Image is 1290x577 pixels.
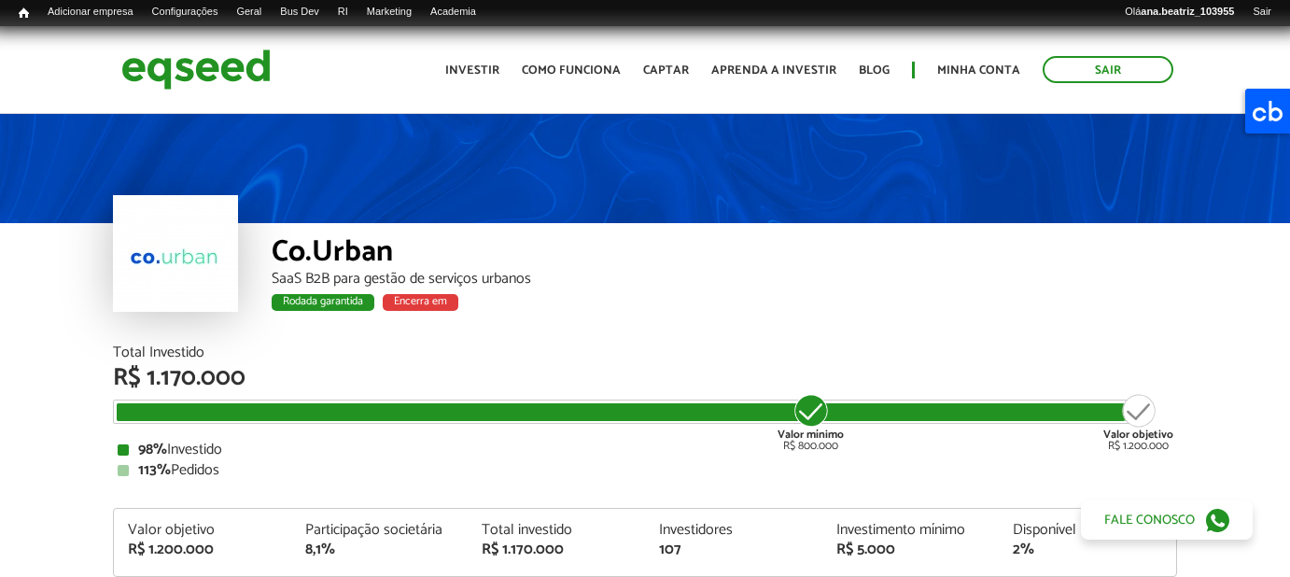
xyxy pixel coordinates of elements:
a: Minha conta [937,64,1020,77]
a: Sair [1043,56,1173,83]
img: EqSeed [121,45,271,94]
div: Investido [118,443,1172,457]
strong: 98% [138,437,167,462]
div: Co.Urban [272,237,1177,272]
a: Adicionar empresa [38,5,143,20]
div: R$ 5.000 [836,542,986,557]
strong: 113% [138,457,171,483]
a: Aprenda a investir [711,64,836,77]
strong: Valor objetivo [1103,426,1173,443]
div: Investidores [659,523,808,538]
div: Investimento mínimo [836,523,986,538]
a: Geral [227,5,271,20]
a: Bus Dev [271,5,329,20]
a: RI [329,5,358,20]
div: Rodada garantida [272,294,374,311]
div: R$ 1.200.000 [128,542,277,557]
div: R$ 1.170.000 [482,542,631,557]
div: Total Investido [113,345,1177,360]
div: 8,1% [305,542,455,557]
a: Início [9,5,38,22]
div: 107 [659,542,808,557]
div: Total investido [482,523,631,538]
div: Valor objetivo [128,523,277,538]
div: R$ 1.170.000 [113,366,1177,390]
a: Captar [643,64,689,77]
div: Participação societária [305,523,455,538]
a: Oláana.beatriz_103955 [1115,5,1243,20]
div: R$ 1.200.000 [1103,392,1173,452]
a: Academia [421,5,485,20]
a: Investir [445,64,499,77]
div: SaaS B2B para gestão de serviços urbanos [272,272,1177,287]
div: 2% [1013,542,1162,557]
a: Configurações [143,5,228,20]
a: Blog [859,64,890,77]
a: Marketing [358,5,421,20]
a: Sair [1243,5,1281,20]
strong: Valor mínimo [778,426,844,443]
a: Fale conosco [1081,500,1253,540]
div: R$ 800.000 [776,392,846,452]
span: Início [19,7,29,20]
a: Como funciona [522,64,621,77]
strong: ana.beatriz_103955 [1141,6,1234,17]
div: Pedidos [118,463,1172,478]
div: Encerra em [383,294,458,311]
